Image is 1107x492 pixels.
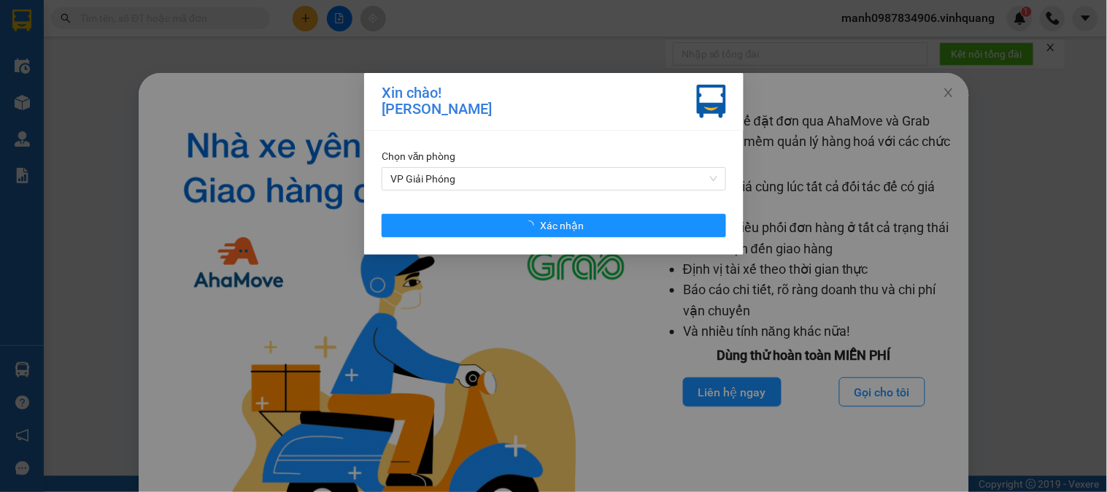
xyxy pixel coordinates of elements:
div: Xin chào! [PERSON_NAME] [382,85,492,118]
div: Chọn văn phòng [382,148,726,164]
span: VP Giải Phóng [390,168,717,190]
img: vxr-icon [697,85,726,118]
button: Xác nhận [382,214,726,237]
span: loading [524,220,540,231]
span: Xác nhận [540,218,584,234]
